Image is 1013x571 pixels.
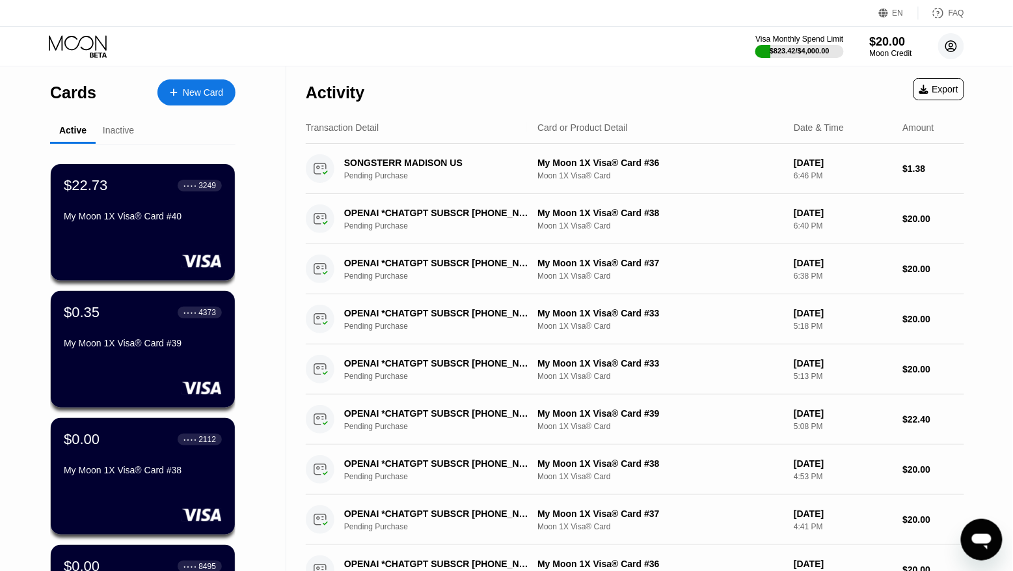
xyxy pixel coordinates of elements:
[755,35,843,44] div: Visa Monthly Spend Limit
[198,435,216,444] div: 2112
[306,445,964,495] div: OPENAI *CHATGPT SUBSCR [PHONE_NUMBER] USPending PurchaseMy Moon 1X Visa® Card #38Moon 1X Visa® Ca...
[794,458,892,469] div: [DATE]
[794,508,892,519] div: [DATE]
[64,431,100,448] div: $0.00
[903,122,934,133] div: Amount
[306,344,964,395] div: OPENAI *CHATGPT SUBSCR [PHONE_NUMBER] USPending PurchaseMy Moon 1X Visa® Card #33Moon 1X Visa® Ca...
[794,221,892,230] div: 6:40 PM
[344,272,543,281] div: Pending Purchase
[919,84,958,94] div: Export
[103,125,134,135] div: Inactive
[870,35,912,58] div: $20.00Moon Credit
[306,83,364,102] div: Activity
[794,308,892,318] div: [DATE]
[344,258,530,268] div: OPENAI *CHATGPT SUBSCR [PHONE_NUMBER] US
[537,559,783,569] div: My Moon 1X Visa® Card #36
[344,422,543,431] div: Pending Purchase
[537,408,783,419] div: My Moon 1X Visa® Card #39
[903,514,965,525] div: $20.00
[306,495,964,545] div: OPENAI *CHATGPT SUBSCR [PHONE_NUMBER] USPending PurchaseMy Moon 1X Visa® Card #37Moon 1X Visa® Ca...
[794,372,892,381] div: 5:13 PM
[537,272,783,281] div: Moon 1X Visa® Card
[306,244,964,294] div: OPENAI *CHATGPT SUBSCR [PHONE_NUMBER] USPending PurchaseMy Moon 1X Visa® Card #37Moon 1X Visa® Ca...
[870,35,912,49] div: $20.00
[903,314,965,324] div: $20.00
[64,211,222,221] div: My Moon 1X Visa® Card #40
[537,308,783,318] div: My Moon 1X Visa® Card #33
[770,47,830,55] div: $823.42 / $4,000.00
[537,358,783,369] div: My Moon 1X Visa® Card #33
[51,418,235,535] div: $0.00● ● ● ●2112My Moon 1X Visa® Card #38
[949,8,964,18] div: FAQ
[183,564,196,568] div: ● ● ● ●
[198,562,216,571] div: 8495
[183,87,223,98] div: New Card
[879,7,919,20] div: EN
[537,221,783,230] div: Moon 1X Visa® Card
[903,414,965,425] div: $22.40
[794,408,892,419] div: [DATE]
[344,308,530,318] div: OPENAI *CHATGPT SUBSCR [PHONE_NUMBER] US
[903,364,965,374] div: $20.00
[794,559,892,569] div: [DATE]
[306,194,964,244] div: OPENAI *CHATGPT SUBSCR [PHONE_NUMBER] USPending PurchaseMy Moon 1X Visa® Card #38Moon 1X Visa® Ca...
[537,372,783,381] div: Moon 1X Visa® Card
[537,458,783,469] div: My Moon 1X Visa® Card #38
[344,472,543,481] div: Pending Purchase
[64,304,100,321] div: $0.35
[537,171,783,180] div: Moon 1X Visa® Card
[794,358,892,369] div: [DATE]
[344,171,543,180] div: Pending Purchase
[344,208,530,218] div: OPENAI *CHATGPT SUBSCR [PHONE_NUMBER] US
[64,465,222,475] div: My Moon 1X Visa® Card #38
[794,272,892,281] div: 6:38 PM
[919,7,964,20] div: FAQ
[198,181,216,190] div: 3249
[59,125,87,135] div: Active
[344,372,543,381] div: Pending Purchase
[537,122,628,133] div: Card or Product Detail
[794,522,892,531] div: 4:41 PM
[794,472,892,481] div: 4:53 PM
[537,508,783,519] div: My Moon 1X Visa® Card #37
[306,144,964,194] div: SONGSTERR MADISON USPending PurchaseMy Moon 1X Visa® Card #36Moon 1X Visa® Card[DATE]6:46 PM$1.38
[537,158,783,168] div: My Moon 1X Visa® Card #36
[198,308,216,317] div: 4373
[344,458,530,469] div: OPENAI *CHATGPT SUBSCR [PHONE_NUMBER] US
[344,522,543,531] div: Pending Purchase
[51,164,235,281] div: $22.73● ● ● ●3249My Moon 1X Visa® Card #40
[183,184,196,188] div: ● ● ● ●
[794,171,892,180] div: 6:46 PM
[344,508,530,519] div: OPENAI *CHATGPT SUBSCR [PHONE_NUMBER] US
[537,258,783,268] div: My Moon 1X Visa® Card #37
[344,221,543,230] div: Pending Purchase
[344,408,530,419] div: OPENAI *CHATGPT SUBSCR [PHONE_NUMBER] US
[913,78,964,100] div: Export
[537,522,783,531] div: Moon 1X Visa® Card
[183,311,196,314] div: ● ● ● ●
[344,158,530,168] div: SONGSTERR MADISON US
[306,395,964,445] div: OPENAI *CHATGPT SUBSCR [PHONE_NUMBER] USPending PurchaseMy Moon 1X Visa® Card #39Moon 1X Visa® Ca...
[755,35,843,58] div: Visa Monthly Spend Limit$823.42/$4,000.00
[306,122,379,133] div: Transaction Detail
[183,438,196,441] div: ● ● ● ●
[903,264,965,274] div: $20.00
[794,122,844,133] div: Date & Time
[903,214,965,224] div: $20.00
[794,158,892,168] div: [DATE]
[893,8,904,18] div: EN
[537,422,783,431] div: Moon 1X Visa® Card
[51,291,235,408] div: $0.35● ● ● ●4373My Moon 1X Visa® Card #39
[961,519,1003,561] iframe: Кнопка запуска окна обмена сообщениями
[794,258,892,268] div: [DATE]
[903,163,965,174] div: $1.38
[64,177,107,194] div: $22.73
[157,79,236,105] div: New Card
[344,322,543,331] div: Pending Purchase
[794,322,892,331] div: 5:18 PM
[870,49,912,58] div: Moon Credit
[537,322,783,331] div: Moon 1X Visa® Card
[794,208,892,218] div: [DATE]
